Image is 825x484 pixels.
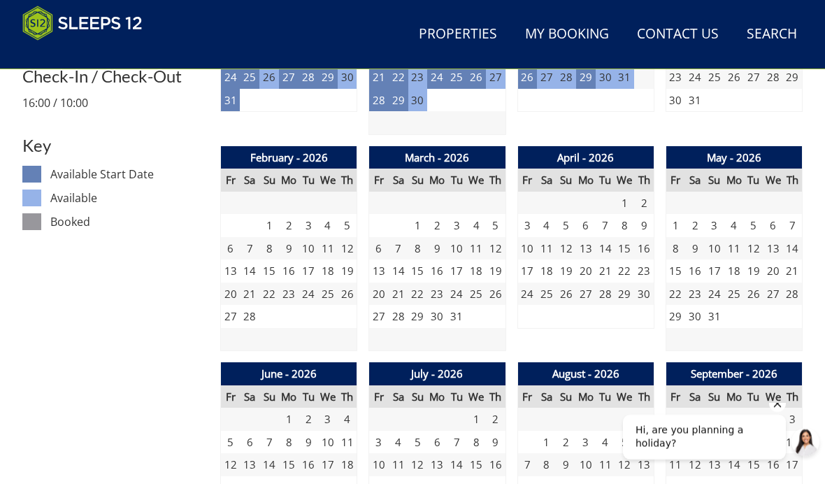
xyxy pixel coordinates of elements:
td: 24 [427,66,447,89]
th: Mo [724,385,744,408]
th: Fr [221,385,241,408]
td: 8 [537,453,557,476]
td: 30 [634,283,654,306]
td: 4 [389,431,408,454]
td: 27 [576,283,596,306]
td: 15 [666,259,685,283]
td: 1 [666,214,685,237]
td: 22 [259,283,279,306]
td: 8 [259,237,279,260]
th: Fr [517,385,537,408]
td: 9 [557,453,576,476]
td: 13 [221,259,241,283]
td: 17 [318,453,338,476]
td: 23 [427,283,447,306]
td: 1 [259,214,279,237]
td: 29 [389,89,408,112]
td: 7 [783,214,803,237]
td: 12 [557,237,576,260]
td: 6 [240,431,259,454]
td: 1 [466,408,486,431]
td: 2 [486,408,505,431]
td: 4 [466,214,486,237]
td: 17 [299,259,318,283]
td: 14 [259,453,279,476]
th: Fr [369,169,389,192]
td: 26 [338,283,357,306]
td: 2 [299,408,318,431]
td: 3 [517,214,537,237]
th: Su [259,169,279,192]
th: Th [486,385,505,408]
td: 11 [596,453,615,476]
td: 10 [318,431,338,454]
td: 24 [299,283,318,306]
td: 27 [486,66,505,89]
td: 11 [724,237,744,260]
td: 18 [338,453,357,476]
td: 22 [615,259,634,283]
td: 23 [279,283,299,306]
td: 23 [666,66,685,89]
td: 14 [240,259,259,283]
td: 5 [221,431,241,454]
td: 11 [466,237,486,260]
th: Sa [240,169,259,192]
dd: Available Start Date [50,166,209,183]
td: 17 [705,259,724,283]
td: 1 [279,408,299,431]
td: 7 [259,431,279,454]
td: 4 [724,214,744,237]
td: 28 [369,89,389,112]
th: September - 2026 [666,362,802,385]
td: 25 [240,66,259,89]
td: 10 [705,237,724,260]
th: We [466,385,486,408]
td: 7 [240,237,259,260]
td: 28 [389,305,408,328]
td: 10 [447,237,466,260]
th: Su [705,169,724,192]
td: 10 [517,237,537,260]
th: Sa [537,169,557,192]
th: Tu [744,385,763,408]
td: 3 [576,431,596,454]
td: 31 [615,66,634,89]
td: 4 [596,431,615,454]
td: 21 [783,259,803,283]
th: Su [408,169,428,192]
td: 28 [763,66,783,89]
a: Properties [413,19,503,50]
td: 11 [338,431,357,454]
td: 11 [318,237,338,260]
dd: Booked [50,213,209,230]
th: Tu [299,385,318,408]
td: 12 [744,237,763,260]
td: 15 [259,259,279,283]
iframe: LiveChat chat widget [612,403,825,484]
td: 12 [338,237,357,260]
td: 8 [408,237,428,260]
td: 21 [389,283,408,306]
td: 11 [537,237,557,260]
td: 15 [408,259,428,283]
th: Th [486,169,505,192]
td: 27 [221,305,241,328]
td: 20 [763,259,783,283]
th: Sa [537,385,557,408]
td: 21 [369,66,389,89]
td: 29 [576,66,596,89]
td: 6 [427,431,447,454]
th: Sa [389,169,408,192]
span: Hi, are you planning a holiday? [24,21,131,45]
dd: Available [50,190,209,206]
td: 22 [389,66,408,89]
th: Su [259,385,279,408]
td: 3 [705,214,724,237]
td: 7 [389,237,408,260]
th: Fr [369,385,389,408]
button: Open LiveChat chat widget [180,25,208,53]
td: 23 [685,283,705,306]
td: 2 [685,214,705,237]
td: 13 [369,259,389,283]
